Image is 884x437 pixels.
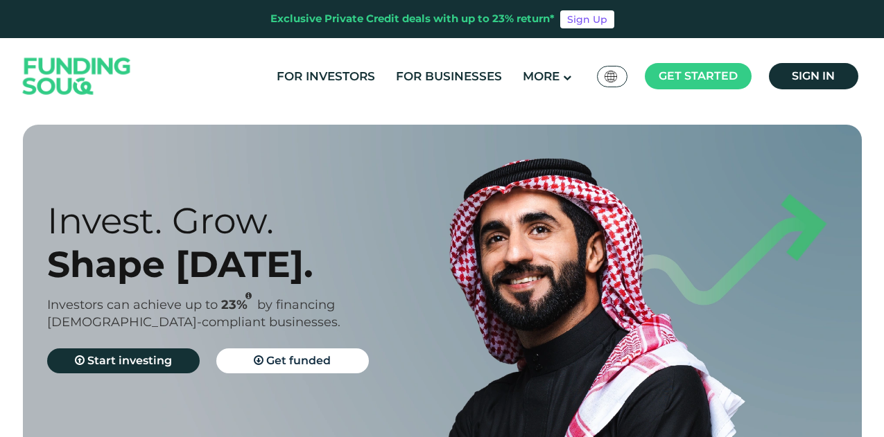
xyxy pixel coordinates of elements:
[47,348,200,373] a: Start investing
[87,354,172,367] span: Start investing
[245,292,252,300] i: 23% IRR (expected) ~ 15% Net yield (expected)
[266,354,331,367] span: Get funded
[605,71,617,82] img: SA Flag
[392,65,505,88] a: For Businesses
[560,10,614,28] a: Sign Up
[47,297,340,330] span: by financing [DEMOGRAPHIC_DATA]-compliant businesses.
[47,242,467,286] div: Shape [DATE].
[523,69,560,83] span: More
[216,348,369,373] a: Get funded
[47,199,467,242] div: Invest. Grow.
[792,69,835,82] span: Sign in
[659,69,738,82] span: Get started
[9,42,145,112] img: Logo
[270,11,555,27] div: Exclusive Private Credit deals with up to 23% return*
[47,297,218,312] span: Investors can achieve up to
[769,63,858,89] a: Sign in
[273,65,379,88] a: For Investors
[221,297,257,312] span: 23%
